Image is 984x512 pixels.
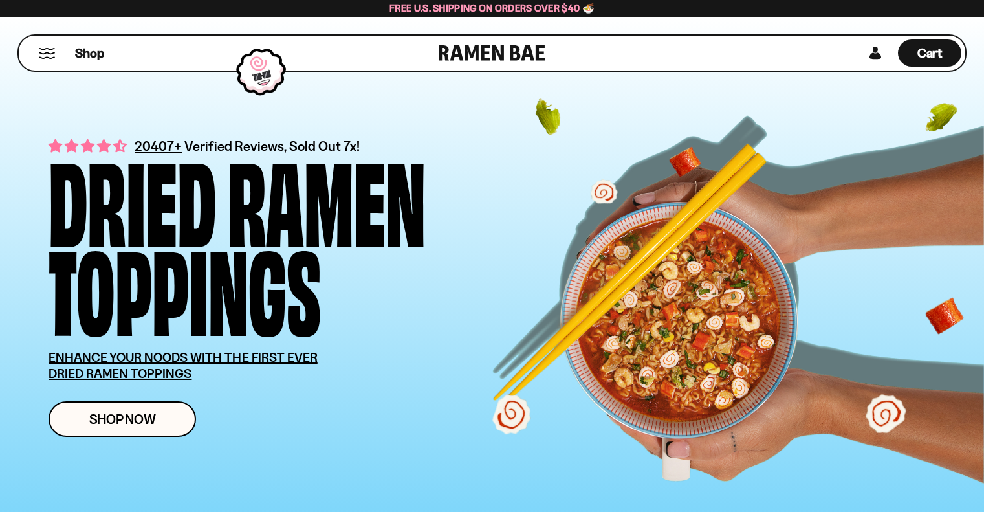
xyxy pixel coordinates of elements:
a: Shop [75,39,104,67]
span: Free U.S. Shipping on Orders over $40 🍜 [389,2,595,14]
div: Ramen [228,153,426,241]
button: Mobile Menu Trigger [38,48,56,59]
span: Shop [75,45,104,62]
a: Shop Now [49,401,196,437]
div: Cart [898,36,961,71]
div: Toppings [49,241,321,330]
span: Shop Now [89,412,156,426]
div: Dried [49,153,216,241]
u: ENHANCE YOUR NOODS WITH THE FIRST EVER DRIED RAMEN TOPPINGS [49,350,318,381]
span: Cart [917,45,943,61]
